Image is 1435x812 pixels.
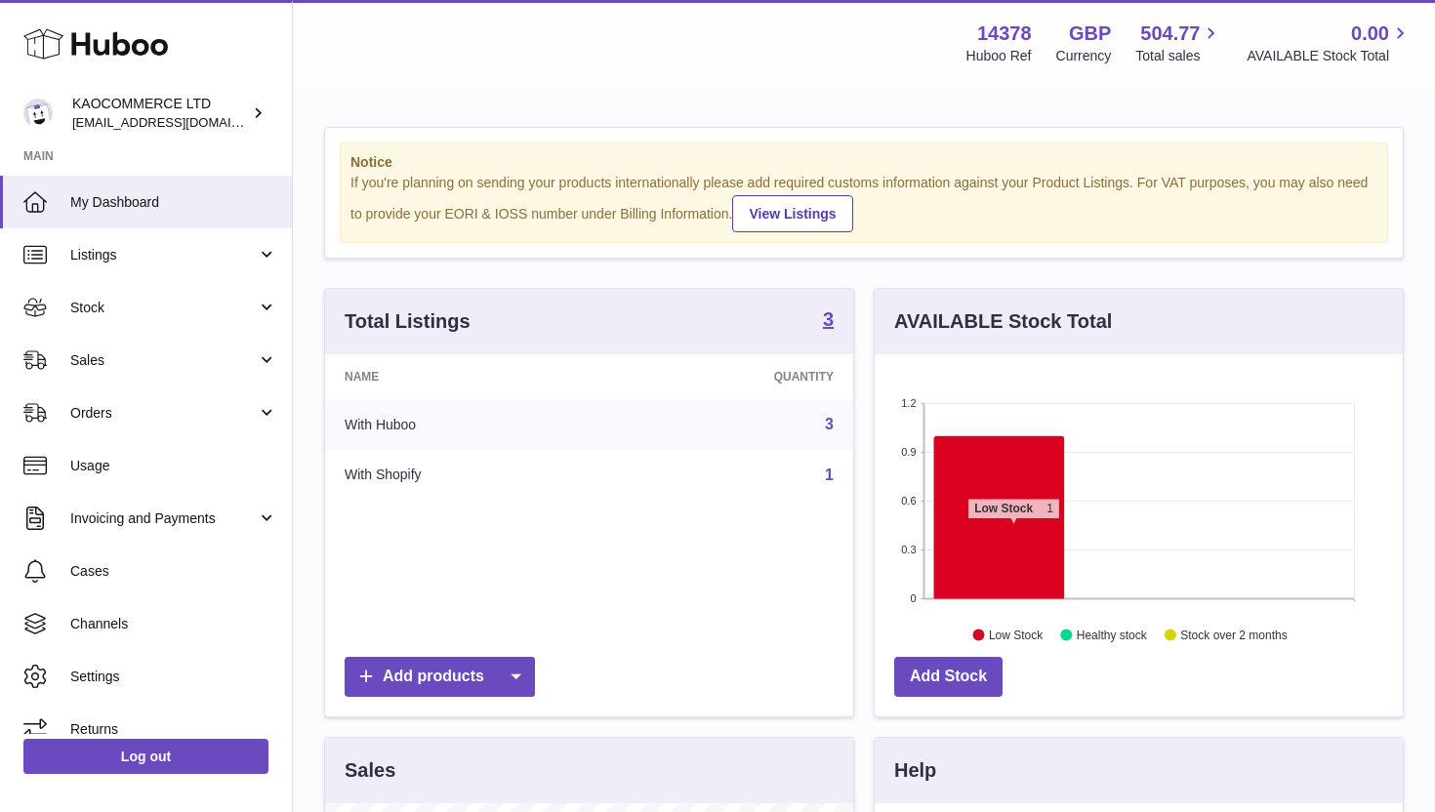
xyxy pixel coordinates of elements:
[1140,20,1200,47] span: 504.77
[977,20,1032,47] strong: 14378
[70,246,257,264] span: Listings
[825,416,834,432] a: 3
[1180,628,1287,641] text: Stock over 2 months
[974,502,1033,515] tspan: Low Stock
[325,354,610,399] th: Name
[345,757,395,784] h3: Sales
[901,397,916,409] text: 1.2
[823,309,834,329] strong: 3
[70,193,277,212] span: My Dashboard
[901,446,916,458] text: 0.9
[1069,20,1111,47] strong: GBP
[894,657,1003,697] a: Add Stock
[901,495,916,507] text: 0.6
[1247,20,1412,65] a: 0.00 AVAILABLE Stock Total
[70,562,277,581] span: Cases
[325,399,610,450] td: With Huboo
[732,195,852,232] a: View Listings
[1135,20,1222,65] a: 504.77 Total sales
[70,299,257,317] span: Stock
[894,757,936,784] h3: Help
[345,308,471,335] h3: Total Listings
[70,668,277,686] span: Settings
[70,720,277,739] span: Returns
[610,354,853,399] th: Quantity
[325,450,610,501] td: With Shopify
[70,457,277,475] span: Usage
[1135,47,1222,65] span: Total sales
[1046,502,1053,515] tspan: 1
[1351,20,1389,47] span: 0.00
[70,351,257,370] span: Sales
[1077,628,1148,641] text: Healthy stock
[350,153,1377,172] strong: Notice
[825,467,834,483] a: 1
[23,739,268,774] a: Log out
[901,544,916,555] text: 0.3
[70,615,277,633] span: Channels
[72,114,287,130] span: [EMAIL_ADDRESS][DOMAIN_NAME]
[1056,47,1112,65] div: Currency
[894,308,1112,335] h3: AVAILABLE Stock Total
[70,509,257,528] span: Invoicing and Payments
[72,95,248,132] div: KAOCOMMERCE LTD
[23,99,53,128] img: hello@lunera.co.uk
[823,309,834,333] a: 3
[350,174,1377,232] div: If you're planning on sending your products internationally please add required customs informati...
[345,657,535,697] a: Add products
[70,404,257,423] span: Orders
[910,592,916,604] text: 0
[966,47,1032,65] div: Huboo Ref
[989,628,1044,641] text: Low Stock
[1247,47,1412,65] span: AVAILABLE Stock Total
